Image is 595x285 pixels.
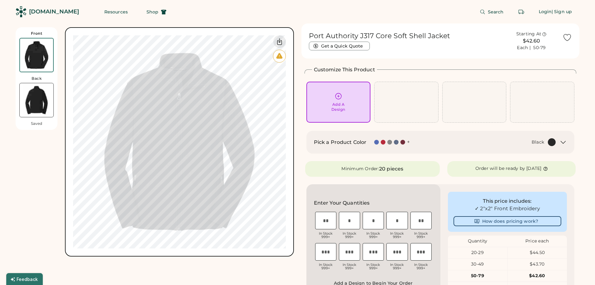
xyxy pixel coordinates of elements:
[341,166,379,172] div: Minimum Order:
[508,261,567,267] div: $43.70
[363,263,384,270] div: In Stock 999+
[448,250,507,256] div: 20-29
[516,31,542,37] div: Starting At
[363,232,384,239] div: In Stock 999+
[454,197,561,205] div: This price includes:
[139,6,174,18] button: Shop
[309,32,450,40] h1: Port Authority J317 Core Soft Shell Jacket
[20,83,53,117] img: Port Authority J317 Black Back Thumbnail
[565,257,592,284] iframe: Front Chat
[16,6,27,17] img: Rendered Logo - Screens
[314,66,375,74] h2: Customize This Product
[410,263,432,270] div: In Stock 999+
[97,6,135,18] button: Resources
[309,42,370,50] button: Get a Quick Quote
[31,121,42,126] div: Saved
[508,250,567,256] div: $44.50
[339,263,360,270] div: In Stock 999+
[273,35,286,48] div: Download Front Mockup
[515,6,528,18] button: Retrieve an order
[315,232,336,239] div: In Stock 999+
[552,9,572,15] div: | Sign up
[146,10,158,14] span: Shop
[488,10,504,14] span: Search
[448,273,507,279] div: 50-79
[331,102,345,112] div: Add A Design
[314,139,367,146] h2: Pick a Product Color
[517,45,546,51] div: Each | 50-79
[314,199,370,207] h2: Enter Your Quantities
[32,76,42,81] div: Back
[539,9,552,15] div: Login
[448,238,508,244] div: Quantity
[31,31,42,36] div: Front
[339,232,360,239] div: In Stock 999+
[20,38,53,72] img: Port Authority J317 Black Front Thumbnail
[407,139,410,145] div: +
[532,139,544,145] div: Black
[29,8,79,16] div: [DOMAIN_NAME]
[386,263,408,270] div: In Stock 999+
[508,273,567,279] div: $42.60
[472,6,511,18] button: Search
[507,238,567,244] div: Price each
[454,205,561,212] div: ✓ 2"x2" Front Embroidery
[504,37,559,45] div: $42.60
[315,263,336,270] div: In Stock 999+
[454,216,561,226] button: How does pricing work?
[386,232,408,239] div: In Stock 999+
[448,261,507,267] div: 30-49
[410,232,432,239] div: In Stock 999+
[475,165,525,172] div: Order will be ready by
[526,165,542,172] div: [DATE]
[379,165,403,173] div: 20 pieces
